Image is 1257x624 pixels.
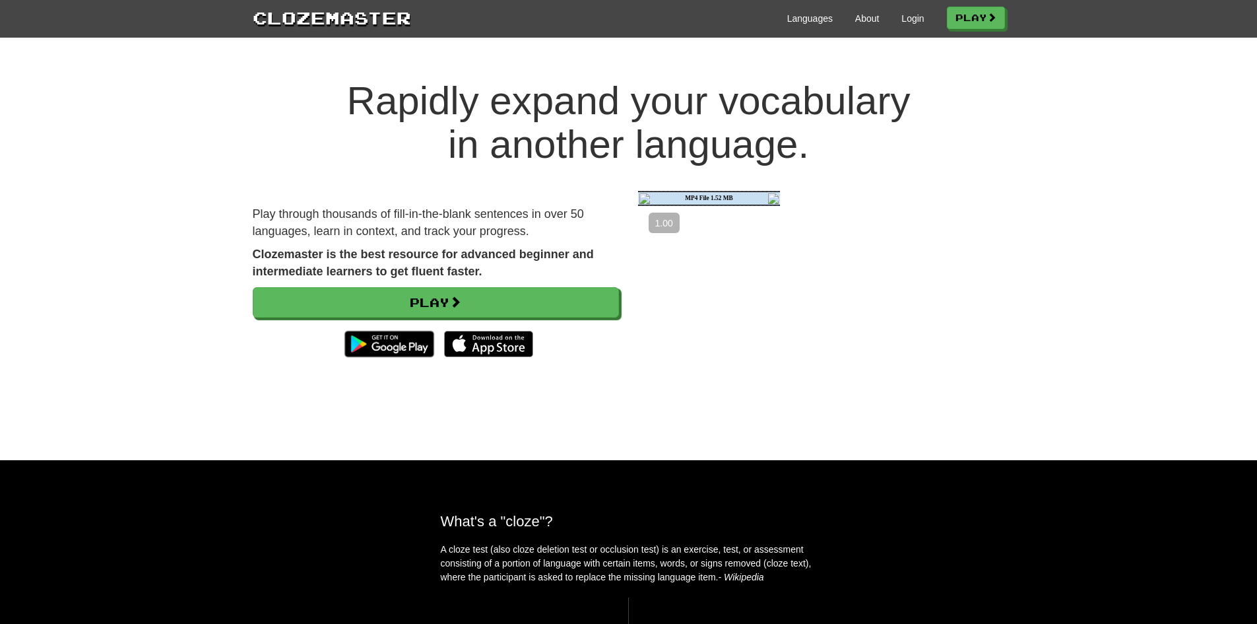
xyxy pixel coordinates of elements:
[441,543,817,584] p: A cloze test (also cloze deletion test or occlusion test) is an exercise, test, or assessment con...
[719,572,764,582] em: - Wikipedia
[787,12,833,25] a: Languages
[639,193,650,204] img: icon16.png
[253,206,619,240] p: Play through thousands of fill-in-the-blank sentences in over 50 languages, learn in context, and...
[253,248,594,278] strong: Clozemaster is the best resource for advanced beginner and intermediate learners to get fluent fa...
[768,193,779,204] img: close16.png
[253,287,619,318] a: Play
[855,12,880,25] a: About
[253,5,411,30] a: Clozemaster
[441,513,817,530] h2: What's a "cloze"?
[444,331,533,357] img: Download_on_the_App_Store_Badge_US-UK_135x40-25178aeef6eb6b83b96f5f2d004eda3bffbb37122de64afbaef7...
[947,7,1005,29] a: Play
[651,192,767,205] td: MP4 File 1.52 MB
[338,324,440,364] img: Get it on Google Play
[901,12,924,25] a: Login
